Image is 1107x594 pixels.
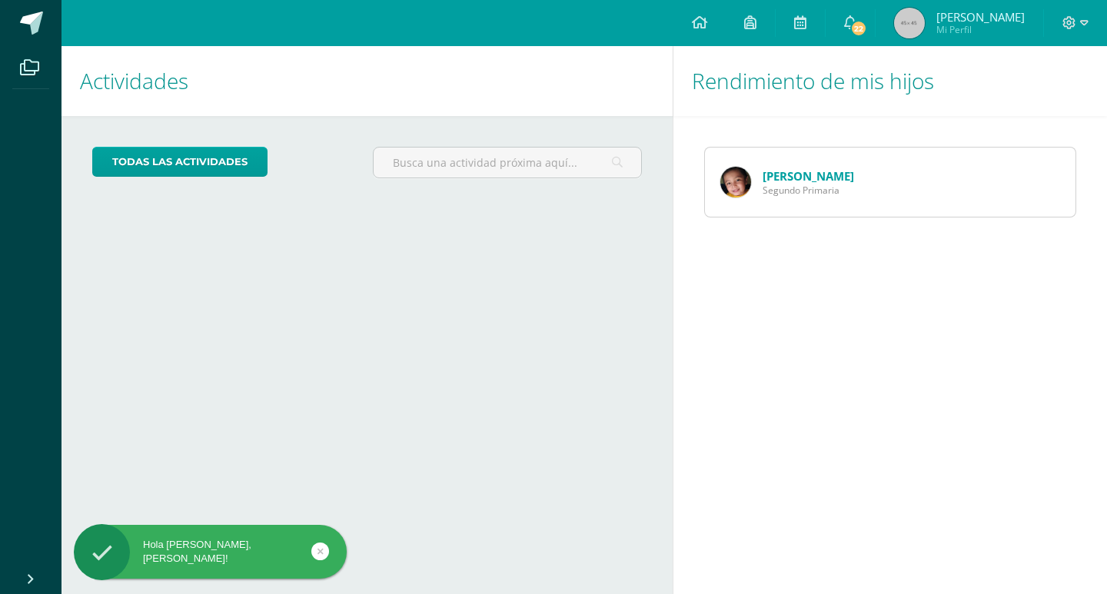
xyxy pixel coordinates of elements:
a: todas las Actividades [92,147,268,177]
a: [PERSON_NAME] [763,168,854,184]
h1: Actividades [80,46,654,116]
img: 45x45 [894,8,925,38]
h1: Rendimiento de mis hijos [692,46,1089,116]
span: Mi Perfil [936,23,1025,36]
span: 22 [850,20,867,37]
input: Busca una actividad próxima aquí... [374,148,640,178]
img: 78baa4a3ce000520e3623991ced49c8a.png [720,167,751,197]
div: Hola [PERSON_NAME], [PERSON_NAME]! [74,538,347,566]
span: [PERSON_NAME] [936,9,1025,25]
span: Segundo Primaria [763,184,854,197]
